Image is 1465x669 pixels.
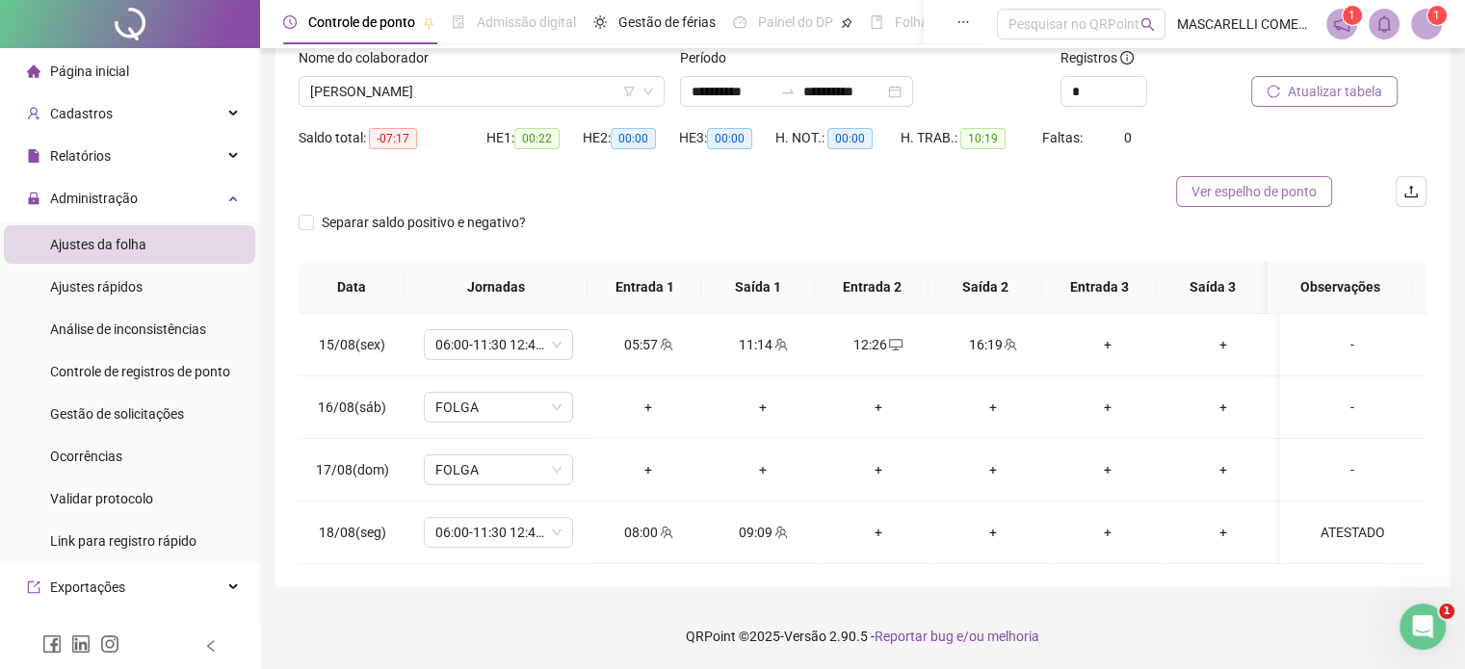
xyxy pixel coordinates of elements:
[1181,334,1265,355] div: +
[1176,176,1332,207] button: Ver espelho de ponto
[721,334,805,355] div: 11:14
[1002,338,1017,351] span: team
[204,639,218,653] span: left
[1156,261,1269,314] th: Saída 3
[308,14,415,30] span: Controle de ponto
[642,86,654,97] span: down
[679,127,775,149] div: HE 3:
[1181,397,1265,418] div: +
[514,128,560,149] span: 00:22
[42,634,62,654] span: facebook
[50,279,143,295] span: Ajustes rápidos
[50,364,230,379] span: Controle de registros de ponto
[369,128,417,149] span: -07:17
[486,127,583,149] div: HE 1:
[836,459,920,480] div: +
[50,579,125,595] span: Exportações
[1400,604,1446,650] iframe: Intercom live chat
[1066,459,1150,480] div: +
[1333,15,1350,33] span: notification
[658,338,673,351] span: team
[1066,397,1150,418] div: +
[1267,85,1280,98] span: reload
[707,128,752,149] span: 00:00
[50,491,153,506] span: Validar protocolo
[593,15,607,29] span: sun
[423,17,434,29] span: pushpin
[71,634,91,654] span: linkedin
[50,322,206,337] span: Análise de inconsistências
[100,634,119,654] span: instagram
[618,14,716,30] span: Gestão de férias
[50,191,138,206] span: Administração
[1348,9,1355,22] span: 1
[299,261,405,314] th: Data
[611,128,656,149] span: 00:00
[283,15,297,29] span: clock-circle
[27,149,40,163] span: file
[775,127,901,149] div: H. NOT.:
[951,522,1034,543] div: +
[1181,459,1265,480] div: +
[1042,261,1156,314] th: Entrada 3
[50,406,184,422] span: Gestão de solicitações
[956,15,970,29] span: ellipsis
[1066,334,1150,355] div: +
[299,127,486,149] div: Saldo total:
[780,84,796,99] span: to
[319,337,385,352] span: 15/08(sex)
[588,261,701,314] th: Entrada 1
[721,522,805,543] div: 09:09
[951,397,1034,418] div: +
[772,526,788,539] span: team
[1295,522,1409,543] div: ATESTADO
[310,77,653,106] span: VALERIA BARBOSA DE AGUILAR
[27,192,40,205] span: lock
[435,518,562,547] span: 06:00-11:30 12:42-16:00
[827,128,873,149] span: 00:00
[815,261,929,314] th: Entrada 2
[1251,76,1398,107] button: Atualizar tabela
[435,330,562,359] span: 06:00-11:30 12:42-16:00
[1120,51,1134,64] span: info-circle
[405,261,588,314] th: Jornadas
[895,14,1018,30] span: Folha de pagamento
[721,459,805,480] div: +
[870,15,883,29] span: book
[583,127,679,149] div: HE 2:
[1343,6,1362,25] sup: 1
[1427,6,1447,25] sup: Atualize o seu contato no menu Meus Dados
[314,212,534,233] span: Separar saldo positivo e negativo?
[1060,47,1134,68] span: Registros
[951,334,1034,355] div: 16:19
[1042,130,1086,145] span: Faltas:
[887,338,903,351] span: desktop
[1066,522,1150,543] div: +
[1439,604,1454,619] span: 1
[733,15,746,29] span: dashboard
[784,629,826,644] span: Versão
[772,338,788,351] span: team
[1283,276,1397,297] span: Observações
[841,17,852,29] span: pushpin
[875,629,1039,644] span: Reportar bug e/ou melhoria
[1124,130,1132,145] span: 0
[929,261,1042,314] th: Saída 2
[50,449,122,464] span: Ocorrências
[27,64,40,78] span: home
[680,47,739,68] label: Período
[318,399,386,415] span: 16/08(sáb)
[1295,397,1409,418] div: -
[1403,184,1419,199] span: upload
[1268,261,1412,314] th: Observações
[721,397,805,418] div: +
[836,334,920,355] div: 12:26
[50,533,196,549] span: Link para registro rápido
[1295,334,1409,355] div: -
[658,526,673,539] span: team
[299,47,441,68] label: Nome do colaborador
[901,127,1041,149] div: H. TRAB.:
[435,455,562,484] span: FOLGA
[50,148,111,164] span: Relatórios
[1177,13,1315,35] span: MASCARELLI COMERCIO DE COUROS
